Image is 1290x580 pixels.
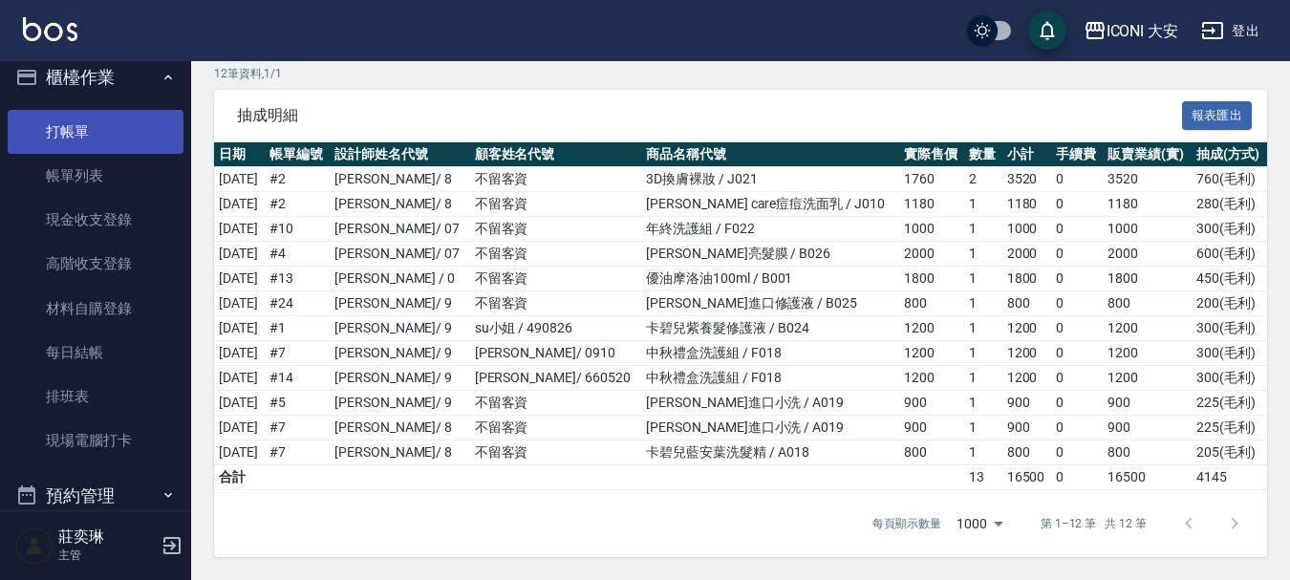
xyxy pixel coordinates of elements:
[641,316,899,341] td: 卡碧兒紫養髮修護液 / B024
[1051,142,1103,167] th: 手續費
[8,53,183,102] button: 櫃檯作業
[1103,416,1192,440] td: 900
[265,167,330,192] td: # 2
[214,192,265,217] td: [DATE]
[964,465,1001,490] td: 13
[1051,341,1103,366] td: 0
[641,167,899,192] td: 3D換膚裸妝 / J021
[1107,19,1179,43] div: ICONI 大安
[214,440,265,465] td: [DATE]
[1103,366,1192,391] td: 1200
[214,366,265,391] td: [DATE]
[1041,515,1147,532] p: 第 1–12 筆 共 12 筆
[1192,341,1267,366] td: 300 ( 毛利 )
[265,366,330,391] td: # 14
[265,192,330,217] td: # 2
[330,341,470,366] td: [PERSON_NAME]/ 9
[330,167,470,192] td: [PERSON_NAME]/ 8
[8,110,183,154] a: 打帳單
[8,242,183,286] a: 高階收支登錄
[470,291,642,316] td: 不留客資
[641,391,899,416] td: [PERSON_NAME]進口小洗 / A019
[899,142,964,167] th: 實際售價
[964,192,1001,217] td: 1
[1002,142,1052,167] th: 小計
[214,416,265,440] td: [DATE]
[1028,11,1066,50] button: save
[1103,242,1192,267] td: 2000
[470,167,642,192] td: 不留客資
[964,316,1001,341] td: 1
[641,192,899,217] td: [PERSON_NAME] care痘痘洗面乳 / J010
[1192,167,1267,192] td: 760 ( 毛利 )
[8,154,183,198] a: 帳單列表
[899,416,964,440] td: 900
[8,471,183,521] button: 預約管理
[1103,217,1192,242] td: 1000
[265,242,330,267] td: # 4
[330,366,470,391] td: [PERSON_NAME]/ 9
[1002,242,1052,267] td: 2000
[1076,11,1187,51] button: ICONI 大安
[899,242,964,267] td: 2000
[23,17,77,41] img: Logo
[58,527,156,547] h5: 莊奕琳
[1051,391,1103,416] td: 0
[214,316,265,341] td: [DATE]
[1051,465,1103,490] td: 0
[265,391,330,416] td: # 5
[265,217,330,242] td: # 10
[214,65,1267,82] p: 12 筆資料, 1 / 1
[1192,366,1267,391] td: 300 ( 毛利 )
[1051,267,1103,291] td: 0
[1103,291,1192,316] td: 800
[470,267,642,291] td: 不留客資
[1103,192,1192,217] td: 1180
[964,167,1001,192] td: 2
[330,192,470,217] td: [PERSON_NAME]/ 8
[265,142,330,167] th: 帳單編號
[899,341,964,366] td: 1200
[8,198,183,242] a: 現金收支登錄
[964,291,1001,316] td: 1
[899,291,964,316] td: 800
[964,217,1001,242] td: 1
[1103,316,1192,341] td: 1200
[1051,192,1103,217] td: 0
[1051,242,1103,267] td: 0
[1002,465,1052,490] td: 16500
[1192,267,1267,291] td: 450 ( 毛利 )
[899,440,964,465] td: 800
[1002,167,1052,192] td: 3520
[964,416,1001,440] td: 1
[15,526,54,565] img: Person
[899,366,964,391] td: 1200
[1051,167,1103,192] td: 0
[1192,391,1267,416] td: 225 ( 毛利 )
[330,267,470,291] td: [PERSON_NAME] / 0
[265,291,330,316] td: # 24
[265,341,330,366] td: # 7
[1192,440,1267,465] td: 205 ( 毛利 )
[899,217,964,242] td: 1000
[641,291,899,316] td: [PERSON_NAME]進口修護液 / B025
[470,366,642,391] td: [PERSON_NAME]/ 660520
[641,242,899,267] td: [PERSON_NAME]亮髮膜 / B026
[1051,217,1103,242] td: 0
[1103,440,1192,465] td: 800
[1192,316,1267,341] td: 300 ( 毛利 )
[964,242,1001,267] td: 1
[641,267,899,291] td: 優油摩洛油100ml / B001
[214,465,265,490] td: 合計
[1103,267,1192,291] td: 1800
[1182,105,1253,123] a: 報表匯出
[1002,267,1052,291] td: 1800
[964,142,1001,167] th: 數量
[1193,13,1267,49] button: 登出
[8,419,183,462] a: 現場電腦打卡
[214,217,265,242] td: [DATE]
[1182,101,1253,131] button: 報表匯出
[1002,366,1052,391] td: 1200
[214,167,265,192] td: [DATE]
[470,242,642,267] td: 不留客資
